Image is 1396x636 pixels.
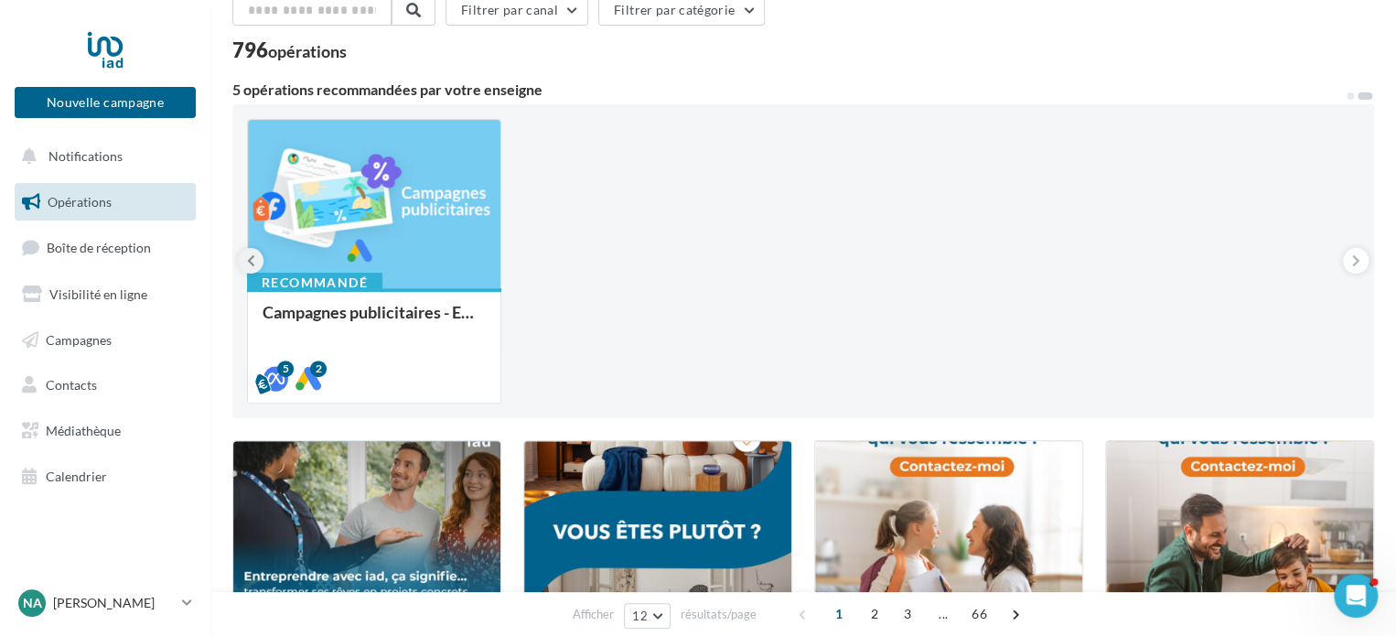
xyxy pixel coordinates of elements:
[11,321,199,360] a: Campagnes
[232,40,347,60] div: 796
[964,599,994,629] span: 66
[48,194,112,210] span: Opérations
[53,594,175,612] p: [PERSON_NAME]
[1334,574,1378,618] iframe: Intercom live chat
[268,43,347,59] div: opérations
[49,286,147,302] span: Visibilité en ligne
[46,331,112,347] span: Campagnes
[632,609,648,623] span: 12
[48,148,123,164] span: Notifications
[573,606,614,623] span: Afficher
[11,458,199,496] a: Calendrier
[232,82,1345,97] div: 5 opérations recommandées par votre enseigne
[681,606,757,623] span: résultats/page
[824,599,854,629] span: 1
[46,423,121,438] span: Médiathèque
[263,303,486,340] div: Campagnes publicitaires - Estimation & Développement d'équipe
[893,599,922,629] span: 3
[11,183,199,221] a: Opérations
[11,137,192,176] button: Notifications
[15,586,196,620] a: NA [PERSON_NAME]
[47,240,151,255] span: Boîte de réception
[277,361,294,377] div: 5
[929,599,958,629] span: ...
[11,228,199,267] a: Boîte de réception
[247,273,382,293] div: Recommandé
[23,594,42,612] span: NA
[310,361,327,377] div: 2
[11,412,199,450] a: Médiathèque
[15,87,196,118] button: Nouvelle campagne
[46,469,107,484] span: Calendrier
[11,366,199,404] a: Contacts
[860,599,889,629] span: 2
[624,603,671,629] button: 12
[11,275,199,314] a: Visibilité en ligne
[46,377,97,393] span: Contacts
